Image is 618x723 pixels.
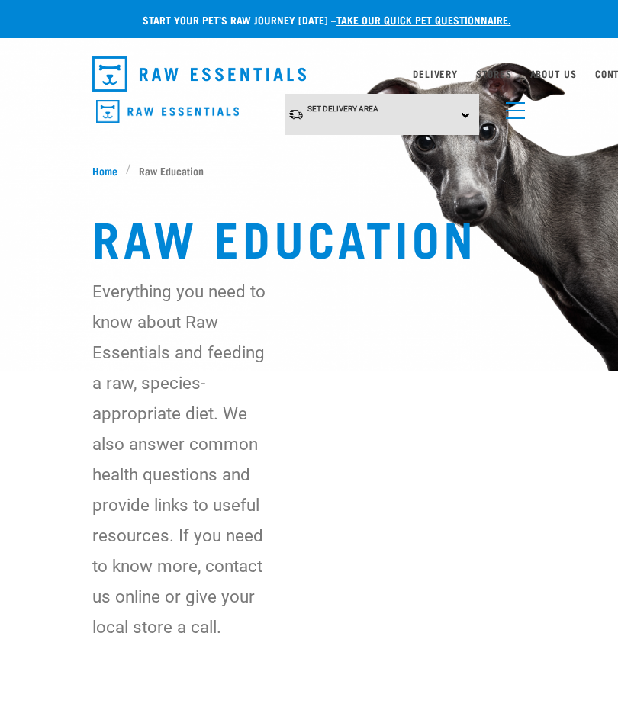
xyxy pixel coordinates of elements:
nav: dropdown navigation [80,50,538,98]
a: Delivery [413,71,457,76]
a: menu [498,93,526,120]
h1: Raw Education [92,209,526,264]
a: take our quick pet questionnaire. [336,17,511,22]
p: Everything you need to know about Raw Essentials and feeding a raw, species-appropriate diet. We ... [92,276,266,642]
a: Home [92,162,126,178]
span: Home [92,162,117,178]
img: Raw Essentials Logo [96,100,239,124]
img: Raw Essentials Logo [92,56,306,92]
span: Set Delivery Area [307,104,378,113]
nav: breadcrumbs [92,162,526,178]
a: About Us [530,71,577,76]
a: Stores [476,71,512,76]
img: van-moving.png [288,108,304,120]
